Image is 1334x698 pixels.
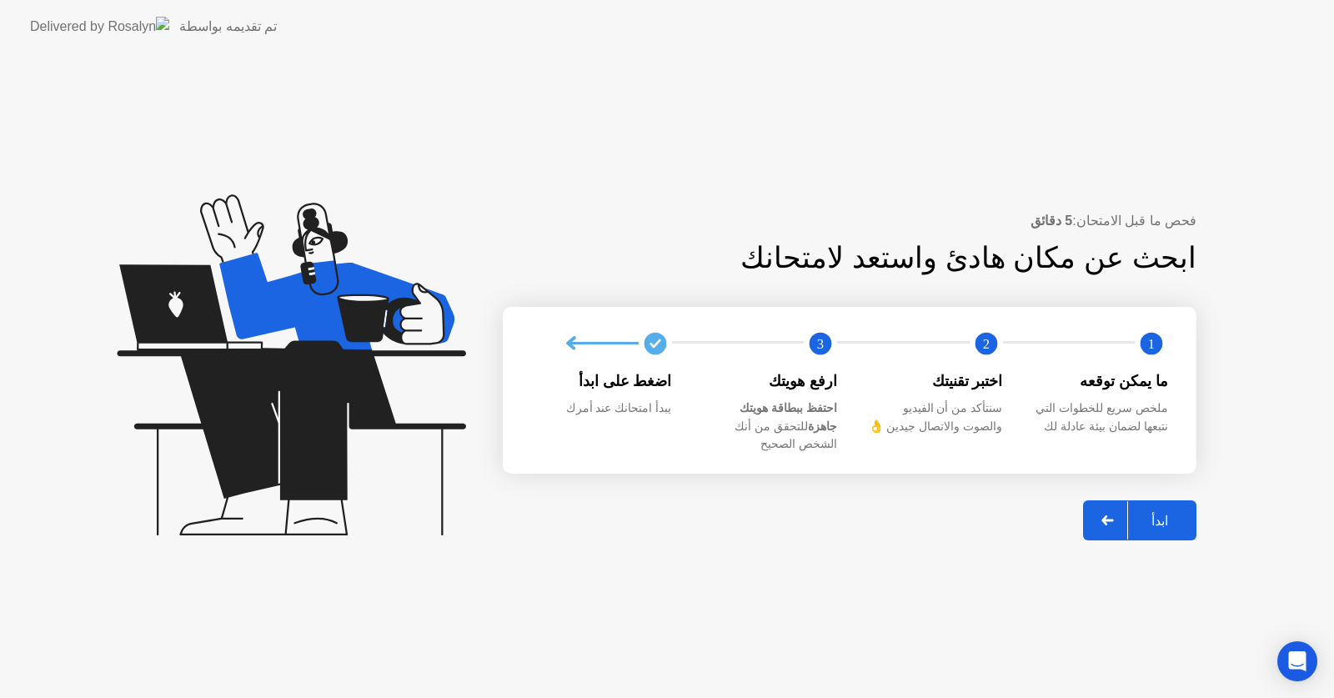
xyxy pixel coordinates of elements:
[179,17,277,37] div: تم تقديمه بواسطة
[982,335,989,351] text: 2
[699,399,838,454] div: للتحقق من أنك الشخص الصحيح
[740,401,837,433] b: احتفظ ببطاقة هويتك جاهزة
[30,17,169,36] img: Delivered by Rosalyn
[1030,399,1169,435] div: ملخص سريع للخطوات التي نتبعها لضمان بيئة عادلة لك
[1128,513,1191,529] div: ابدأ
[533,370,672,392] div: اضغط على ابدأ
[1030,370,1169,392] div: ما يمكن توقعه
[1148,335,1155,351] text: 1
[817,335,824,351] text: 3
[503,211,1196,231] div: فحص ما قبل الامتحان:
[1031,213,1072,228] b: 5 دقائق
[864,370,1003,392] div: اختبر تقنيتك
[864,399,1003,435] div: سنتأكد من أن الفيديو والصوت والاتصال جيدين 👌
[609,236,1197,280] div: ابحث عن مكان هادئ واستعد لامتحانك
[1277,641,1317,681] div: Open Intercom Messenger
[699,370,838,392] div: ارفع هويتك
[533,399,672,418] div: يبدأ امتحانك عند أمرك
[1083,500,1196,540] button: ابدأ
